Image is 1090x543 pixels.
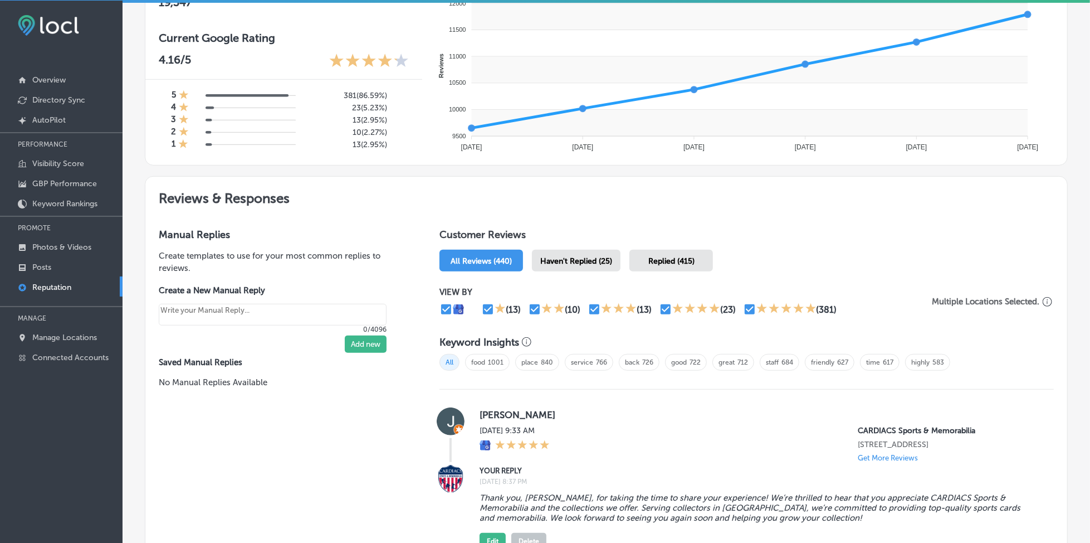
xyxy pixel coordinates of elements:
[32,115,66,125] p: AutoPilot
[439,229,1054,245] h1: Customer Reviews
[480,493,1036,523] blockquote: Thank you, [PERSON_NAME], for taking the time to share your experience! We’re thrilled to hear th...
[756,303,817,316] div: 5 Stars
[506,304,521,315] div: (13)
[637,304,652,315] div: (13)
[32,75,66,85] p: Overview
[601,303,637,316] div: 3 Stars
[437,465,465,493] img: Image
[625,358,639,366] a: back
[315,140,387,149] h5: 13 ( 2.95% )
[858,440,1036,449] p: 133 West Ave
[461,143,482,151] tspan: [DATE]
[159,31,409,45] h3: Current Google Rating
[541,358,553,366] a: 840
[690,358,701,366] a: 722
[449,53,466,60] tspan: 11000
[837,358,848,366] a: 627
[648,256,695,266] span: Replied (415)
[596,358,607,366] a: 766
[329,53,409,70] div: 4.16 Stars
[571,358,593,366] a: service
[32,333,97,342] p: Manage Locations
[817,304,837,315] div: (381)
[32,159,84,168] p: Visibility Score
[179,90,189,102] div: 1 Star
[437,54,444,78] text: Reviews
[32,199,97,209] p: Keyword Rankings
[439,336,519,348] h3: Keyword Insights
[32,95,85,105] p: Directory Sync
[480,478,1036,486] label: [DATE] 8:37 PM
[642,358,653,366] a: 726
[439,354,460,371] span: All
[159,229,404,241] h3: Manual Replies
[858,454,918,462] p: Get More Reviews
[32,179,97,188] p: GBP Performance
[720,304,736,315] div: (23)
[179,114,189,127] div: 1 Star
[439,287,931,297] p: VIEW BY
[521,358,538,366] a: place
[171,114,176,127] h4: 3
[452,133,466,139] tspan: 9500
[883,358,893,366] a: 617
[672,303,720,316] div: 4 Stars
[159,304,387,325] textarea: Create your Quick Reply
[480,467,1036,475] label: YOUR REPLY
[171,102,176,114] h4: 4
[451,256,512,266] span: All Reviews (440)
[495,303,506,316] div: 1 Star
[683,143,705,151] tspan: [DATE]
[911,358,930,366] a: highly
[480,426,550,435] label: [DATE] 9:33 AM
[488,358,504,366] a: 1001
[480,409,1036,420] label: [PERSON_NAME]
[159,53,191,70] p: 4.16 /5
[315,103,387,113] h5: 23 ( 5.23% )
[811,358,834,366] a: friendly
[906,143,927,151] tspan: [DATE]
[1017,143,1038,151] tspan: [DATE]
[145,177,1067,215] h2: Reviews & Responses
[572,143,593,151] tspan: [DATE]
[159,326,387,333] p: 0/4096
[858,426,1036,435] p: CARDIACS Sports & Memorabilia
[449,106,466,113] tspan: 10000
[932,297,1040,307] p: Multiple Locations Selected.
[315,115,387,125] h5: 13 ( 2.95% )
[794,143,815,151] tspan: [DATE]
[172,139,175,151] h4: 1
[315,91,387,100] h5: 381 ( 86.59% )
[18,15,79,36] img: fda3e92497d09a02dc62c9cd864e3231.png
[495,440,550,452] div: 5 Stars
[32,263,51,272] p: Posts
[32,353,109,362] p: Connected Accounts
[565,304,580,315] div: (10)
[449,26,466,33] tspan: 11500
[32,243,91,252] p: Photos & Videos
[159,250,404,274] p: Create templates to use for your most common replies to reviews.
[32,283,71,292] p: Reputation
[449,80,466,86] tspan: 10500
[159,285,387,295] label: Create a New Manual Reply
[541,303,565,316] div: 2 Stars
[471,358,485,366] a: food
[718,358,735,366] a: great
[159,357,404,367] label: Saved Manual Replies
[179,127,189,139] div: 1 Star
[671,358,687,366] a: good
[345,336,387,353] button: Add new
[171,127,176,139] h4: 2
[315,128,387,137] h5: 10 ( 2.27% )
[766,358,779,366] a: staff
[540,256,612,266] span: Haven't Replied (25)
[179,102,189,114] div: 1 Star
[932,358,944,366] a: 583
[172,90,176,102] h4: 5
[737,358,748,366] a: 712
[781,358,793,366] a: 684
[159,376,404,389] p: No Manual Replies Available
[178,139,188,151] div: 1 Star
[866,358,880,366] a: time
